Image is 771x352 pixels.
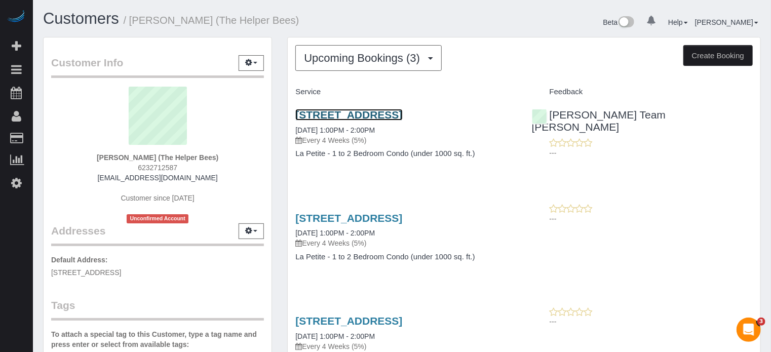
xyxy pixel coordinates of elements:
[51,298,264,321] legend: Tags
[757,318,765,326] span: 3
[51,55,264,78] legend: Customer Info
[295,135,516,145] p: Every 4 Weeks (5%)
[295,315,402,327] a: [STREET_ADDRESS]
[6,10,26,24] img: Automaid Logo
[683,45,753,66] button: Create Booking
[295,45,442,71] button: Upcoming Bookings (3)
[618,16,634,29] img: New interface
[304,52,425,64] span: Upcoming Bookings (3)
[295,238,516,248] p: Every 4 Weeks (5%)
[43,10,119,27] a: Customers
[295,253,516,261] h4: La Petite - 1 to 2 Bedroom Condo (under 1000 sq. ft.)
[295,149,516,158] h4: La Petite - 1 to 2 Bedroom Condo (under 1000 sq. ft.)
[532,88,753,96] h4: Feedback
[737,318,761,342] iframe: Intercom live chat
[550,148,753,158] p: ---
[124,15,299,26] small: / [PERSON_NAME] (The Helper Bees)
[295,229,375,237] a: [DATE] 1:00PM - 2:00PM
[127,214,188,223] span: Unconfirmed Account
[138,164,177,172] span: 6232712587
[295,212,402,224] a: [STREET_ADDRESS]
[532,109,666,133] a: [PERSON_NAME] Team [PERSON_NAME]
[603,18,635,26] a: Beta
[97,153,218,162] strong: [PERSON_NAME] (The Helper Bees)
[295,88,516,96] h4: Service
[51,268,121,277] span: [STREET_ADDRESS]
[98,174,218,182] a: [EMAIL_ADDRESS][DOMAIN_NAME]
[51,329,264,349] label: To attach a special tag to this Customer, type a tag name and press enter or select from availabl...
[51,255,108,265] label: Default Address:
[550,214,753,224] p: ---
[668,18,688,26] a: Help
[295,109,402,121] a: [STREET_ADDRESS]
[121,194,195,202] span: Customer since [DATE]
[295,332,375,340] a: [DATE] 1:00PM - 2:00PM
[695,18,758,26] a: [PERSON_NAME]
[295,341,516,351] p: Every 4 Weeks (5%)
[295,126,375,134] a: [DATE] 1:00PM - 2:00PM
[550,317,753,327] p: ---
